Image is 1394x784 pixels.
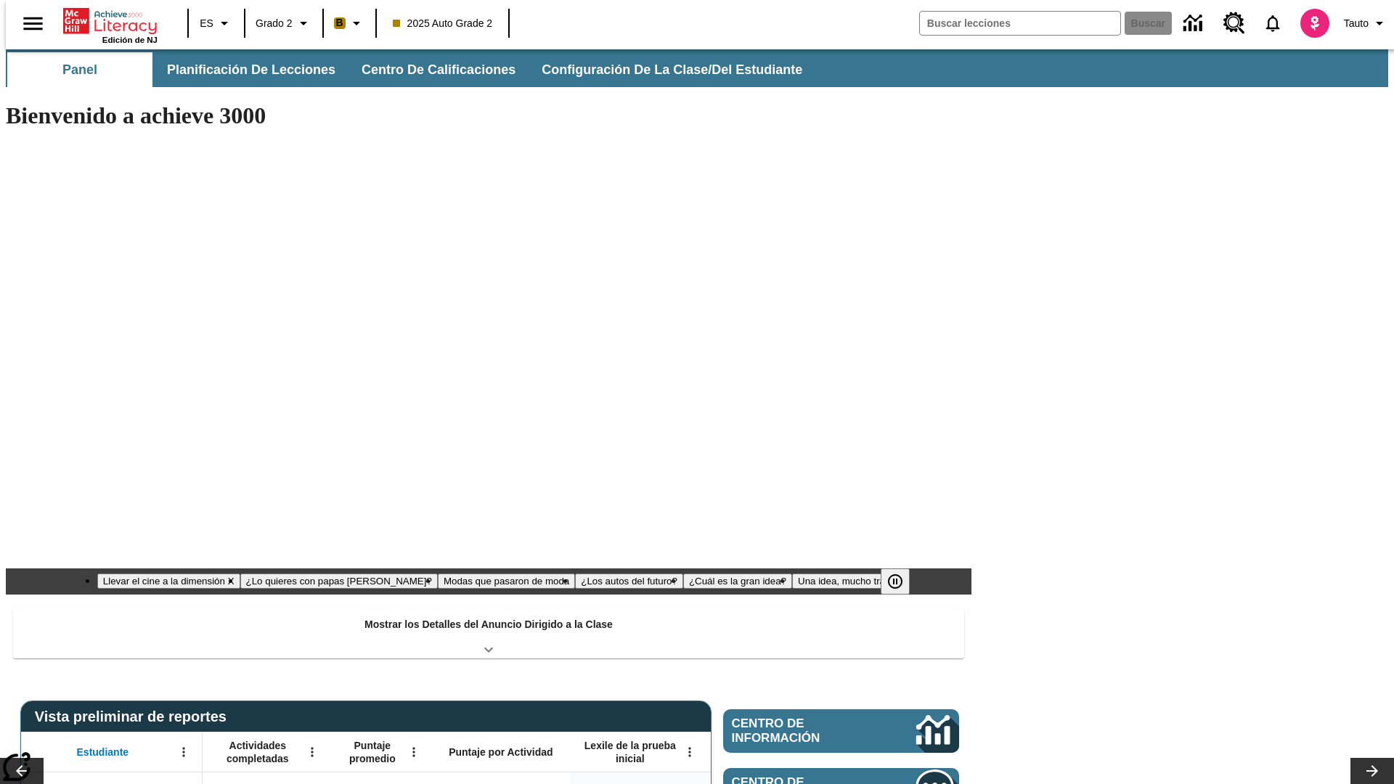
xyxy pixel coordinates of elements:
[1300,9,1329,38] img: avatar image
[679,741,701,763] button: Abrir menú
[102,36,158,44] span: Edición de NJ
[13,608,964,658] div: Mostrar los Detalles del Anuncio Dirigido a la Clase
[575,573,683,589] button: Diapositiva 4 ¿Los autos del futuro?
[920,12,1120,35] input: Buscar campo
[6,52,815,87] div: Subbarra de navegación
[173,741,195,763] button: Abrir menú
[6,102,971,129] h1: Bienvenido a achieve 3000
[301,741,323,763] button: Abrir menú
[63,7,158,36] a: Portada
[723,709,959,753] a: Centro de información
[1344,16,1369,31] span: Tauto
[683,573,792,589] button: Diapositiva 5 ¿Cuál es la gran idea?
[336,14,343,32] span: B
[7,52,152,87] button: Panel
[449,746,553,759] span: Puntaje por Actividad
[210,739,306,765] span: Actividades completadas
[77,746,129,759] span: Estudiante
[403,741,425,763] button: Abrir menú
[6,49,1388,87] div: Subbarra de navegación
[350,52,527,87] button: Centro de calificaciones
[792,573,909,589] button: Diapositiva 6 Una idea, mucho trabajo
[35,709,234,725] span: Vista preliminar de reportes
[200,16,213,31] span: ES
[393,16,493,31] span: 2025 Auto Grade 2
[530,52,814,87] button: Configuración de la clase/del estudiante
[732,716,868,746] span: Centro de información
[1215,4,1254,43] a: Centro de recursos, Se abrirá en una pestaña nueva.
[1338,10,1394,36] button: Perfil/Configuración
[1175,4,1215,44] a: Centro de información
[881,568,924,595] div: Pausar
[438,573,575,589] button: Diapositiva 3 Modas que pasaron de moda
[881,568,910,595] button: Pausar
[97,573,240,589] button: Diapositiva 1 Llevar el cine a la dimensión X
[12,2,54,45] button: Abrir el menú lateral
[240,573,438,589] button: Diapositiva 2 ¿Lo quieres con papas fritas?
[193,10,240,36] button: Lenguaje: ES, Selecciona un idioma
[328,10,371,36] button: Boost El color de la clase es anaranjado claro. Cambiar el color de la clase.
[1292,4,1338,42] button: Escoja un nuevo avatar
[256,16,293,31] span: Grado 2
[1350,758,1394,784] button: Carrusel de lecciones, seguir
[155,52,347,87] button: Planificación de lecciones
[250,10,318,36] button: Grado: Grado 2, Elige un grado
[577,739,683,765] span: Lexile de la prueba inicial
[364,617,613,632] p: Mostrar los Detalles del Anuncio Dirigido a la Clase
[338,739,407,765] span: Puntaje promedio
[63,5,158,44] div: Portada
[1254,4,1292,42] a: Notificaciones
